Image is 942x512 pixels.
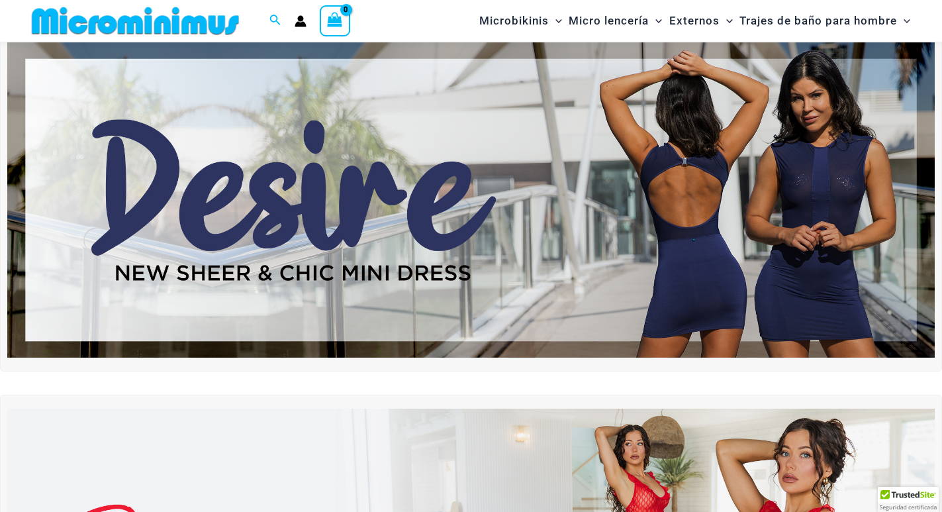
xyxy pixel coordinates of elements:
[320,5,350,36] a: Ver carrito de compras, vacío
[474,2,916,40] nav: Navegación del sitio
[26,6,244,36] img: MM SHOP LOGO PLANO
[569,14,649,27] font: Micro lencería
[476,4,565,38] a: MicrobikinisAlternar menúAlternar menú
[666,4,736,38] a: ExternosAlternar menúAlternar menú
[669,14,720,27] font: Externos
[565,4,665,38] a: Micro lenceríaAlternar menúAlternar menú
[7,42,935,358] img: Vestido azul marino Desire me
[479,14,549,27] font: Microbikinis
[295,15,306,27] a: Enlace del icono de la cuenta
[878,487,939,512] div: Certificado por TrustedSite
[549,4,562,38] span: Alternar menú
[720,4,733,38] span: Alternar menú
[649,4,662,38] span: Alternar menú
[736,4,914,38] a: Trajes de baño para hombreAlternar menúAlternar menú
[897,4,910,38] span: Alternar menú
[269,13,281,29] a: Enlace del icono de búsqueda
[739,14,897,27] font: Trajes de baño para hombre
